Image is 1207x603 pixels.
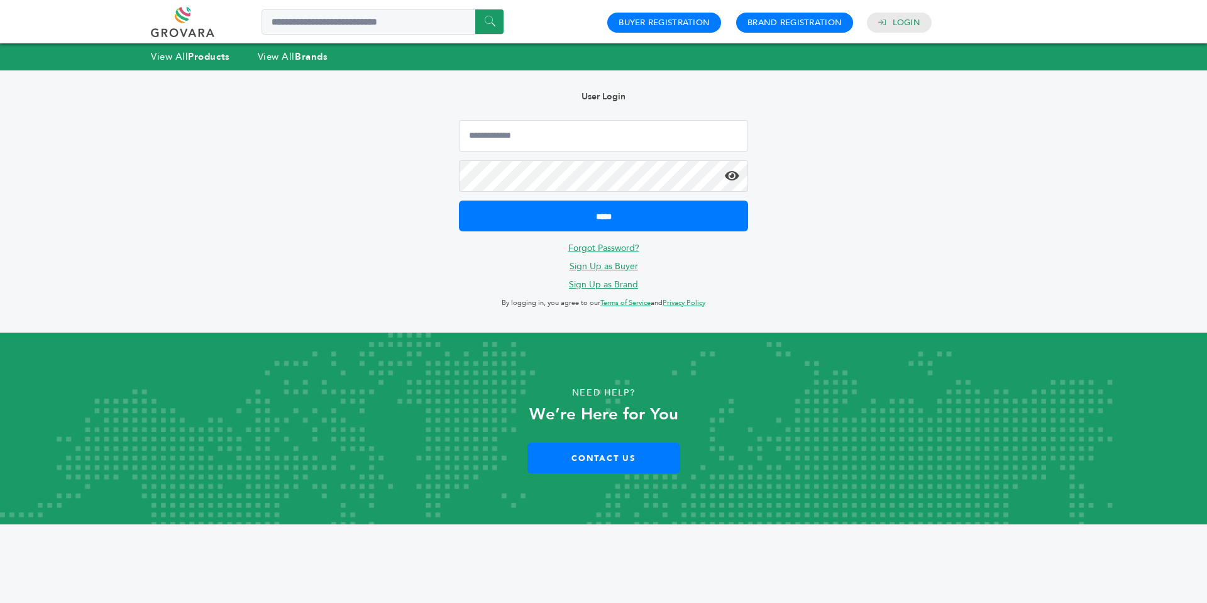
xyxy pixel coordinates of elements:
[570,260,638,272] a: Sign Up as Buyer
[600,298,651,307] a: Terms of Service
[747,17,842,28] a: Brand Registration
[581,91,626,102] b: User Login
[459,296,748,311] p: By logging in, you agree to our and
[619,17,710,28] a: Buyer Registration
[258,50,328,63] a: View AllBrands
[60,384,1147,402] p: Need Help?
[459,120,748,152] input: Email Address
[262,9,504,35] input: Search a product or brand...
[569,279,638,290] a: Sign Up as Brand
[568,242,639,254] a: Forgot Password?
[893,17,920,28] a: Login
[527,443,680,473] a: Contact Us
[151,50,230,63] a: View AllProducts
[459,160,748,192] input: Password
[295,50,328,63] strong: Brands
[529,403,678,426] strong: We’re Here for You
[663,298,705,307] a: Privacy Policy
[188,50,229,63] strong: Products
